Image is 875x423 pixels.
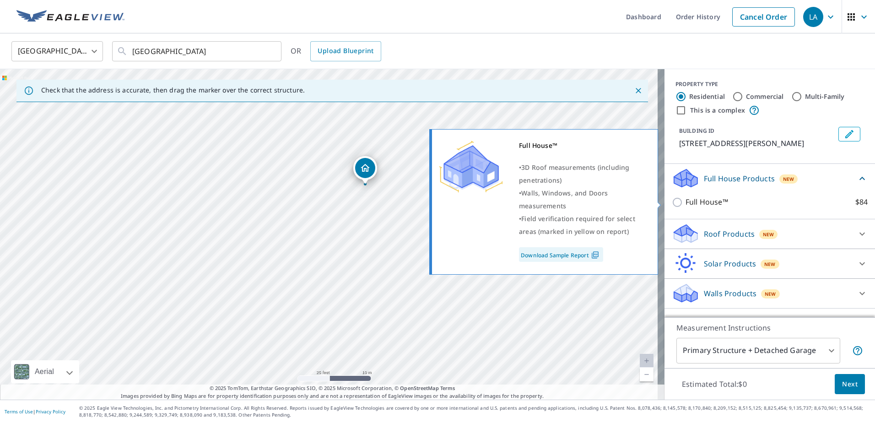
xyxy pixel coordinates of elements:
[686,196,728,208] p: Full House™
[803,7,823,27] div: LA
[704,288,756,299] p: Walls Products
[672,253,868,275] div: Solar ProductsNew
[519,189,608,210] span: Walls, Windows, and Doors measurements
[676,338,840,363] div: Primary Structure + Detached Garage
[852,345,863,356] span: Your report will include the primary structure and a detached garage if one exists.
[689,92,725,101] label: Residential
[690,106,745,115] label: This is a complex
[704,228,755,239] p: Roof Products
[400,385,438,391] a: OpenStreetMap
[632,85,644,97] button: Close
[835,374,865,395] button: Next
[519,139,646,152] div: Full House™
[672,168,868,189] div: Full House ProductsNew
[291,41,381,61] div: OR
[519,247,603,262] a: Download Sample Report
[640,368,654,381] a: Current Level 20, Zoom Out
[679,127,714,135] p: BUILDING ID
[519,212,646,238] div: •
[704,258,756,269] p: Solar Products
[519,214,635,236] span: Field verification required for select areas (marked in yellow on report)
[704,173,775,184] p: Full House Products
[672,223,868,245] div: Roof ProductsNew
[519,187,646,212] div: •
[353,156,377,184] div: Dropped pin, building 1, Residential property, 23 Juniper Rd Franklin, MA 02038
[672,282,868,304] div: Walls ProductsNew
[32,360,57,383] div: Aerial
[783,175,794,183] span: New
[5,408,33,415] a: Terms of Use
[132,38,263,64] input: Search by address or latitude-longitude
[679,138,835,149] p: [STREET_ADDRESS][PERSON_NAME]
[763,231,774,238] span: New
[310,41,381,61] a: Upload Blueprint
[519,163,629,184] span: 3D Roof measurements (including penetrations)
[11,38,103,64] div: [GEOGRAPHIC_DATA]
[11,360,79,383] div: Aerial
[41,86,305,94] p: Check that the address is accurate, then drag the marker over the correct structure.
[519,161,646,187] div: •
[765,290,776,298] span: New
[318,45,373,57] span: Upload Blueprint
[5,409,65,414] p: |
[746,92,784,101] label: Commercial
[732,7,795,27] a: Cancel Order
[855,196,868,208] p: $84
[210,385,455,392] span: © 2025 TomTom, Earthstar Geographics SIO, © 2025 Microsoft Corporation, ©
[838,127,860,141] button: Edit building 1
[36,408,65,415] a: Privacy Policy
[440,385,455,391] a: Terms
[764,260,776,268] span: New
[589,251,601,259] img: Pdf Icon
[842,379,858,390] span: Next
[439,139,503,194] img: Premium
[16,10,124,24] img: EV Logo
[676,322,863,333] p: Measurement Instructions
[675,374,754,394] p: Estimated Total: $0
[675,80,864,88] div: PROPERTY TYPE
[640,354,654,368] a: Current Level 20, Zoom In Disabled
[805,92,845,101] label: Multi-Family
[79,405,870,418] p: © 2025 Eagle View Technologies, Inc. and Pictometry International Corp. All Rights Reserved. Repo...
